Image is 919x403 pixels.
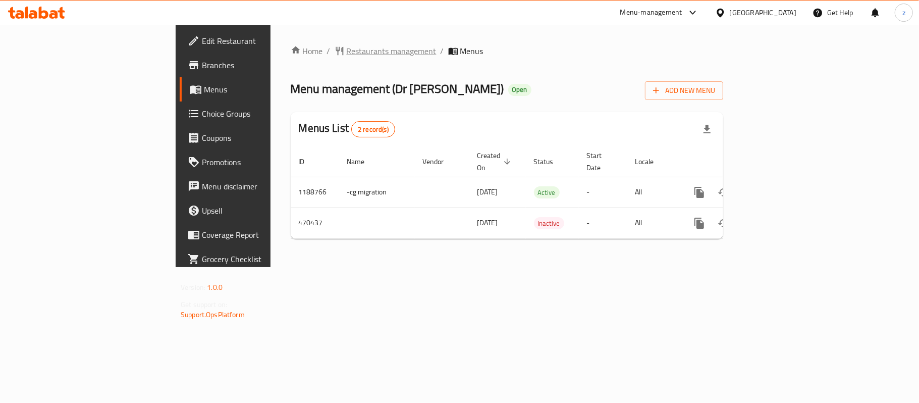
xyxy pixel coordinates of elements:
a: Menu disclaimer [180,174,329,198]
h2: Menus List [299,121,395,137]
a: Coverage Report [180,223,329,247]
span: Start Date [587,149,615,174]
a: Upsell [180,198,329,223]
a: Choice Groups [180,102,329,126]
span: Restaurants management [347,45,437,57]
div: Menu-management [620,7,682,19]
span: Menus [204,83,321,95]
a: Grocery Checklist [180,247,329,271]
span: Choice Groups [202,108,321,120]
a: Branches [180,53,329,77]
td: All [627,208,679,238]
a: Support.OpsPlatform [181,308,245,321]
a: Restaurants management [335,45,437,57]
a: Edit Restaurant [180,29,329,53]
span: Branches [202,59,321,71]
span: Version: [181,281,205,294]
span: 2 record(s) [352,125,395,134]
span: Locale [635,156,667,168]
button: Change Status [712,180,736,205]
div: [GEOGRAPHIC_DATA] [730,7,796,18]
li: / [441,45,444,57]
button: more [687,211,712,235]
span: Promotions [202,156,321,168]
span: Get support on: [181,298,227,311]
td: - [579,177,627,208]
span: Coupons [202,132,321,144]
span: Menu management ( Dr [PERSON_NAME] ) [291,77,504,100]
span: [DATE] [477,185,498,198]
div: Total records count [351,121,395,137]
span: Vendor [423,156,457,168]
span: [DATE] [477,216,498,229]
span: Menus [460,45,483,57]
a: Menus [180,77,329,102]
a: Coupons [180,126,329,150]
span: Active [534,187,560,198]
table: enhanced table [291,146,792,239]
td: - [579,208,627,238]
a: Promotions [180,150,329,174]
nav: breadcrumb [291,45,723,57]
span: Grocery Checklist [202,253,321,265]
div: Export file [695,117,719,141]
span: ID [299,156,318,168]
span: Menu disclaimer [202,180,321,192]
span: Name [347,156,378,168]
span: Open [508,85,531,94]
span: Coverage Report [202,229,321,241]
span: z [902,7,905,18]
button: Change Status [712,211,736,235]
span: Created On [477,149,514,174]
span: Inactive [534,218,564,229]
span: Upsell [202,205,321,217]
button: Add New Menu [645,81,723,100]
span: 1.0.0 [207,281,223,294]
span: Status [534,156,567,168]
th: Actions [679,146,792,177]
div: Active [534,186,560,198]
span: Edit Restaurant [202,35,321,47]
td: All [627,177,679,208]
td: -cg migration [339,177,415,208]
span: Add New Menu [653,84,715,97]
div: Inactive [534,217,564,229]
button: more [687,180,712,205]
